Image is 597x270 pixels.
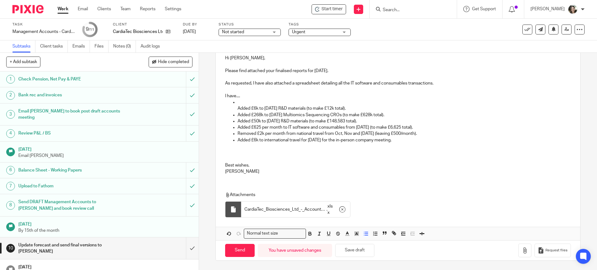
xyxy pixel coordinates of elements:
input: Send [225,244,255,257]
span: xlsx [327,203,335,216]
div: CardiaTec Biosciences Ltd - Management Accounts - CardiaTec - September [312,4,346,14]
label: Client [113,22,175,27]
h1: Email [PERSON_NAME] to book post draft accounts meeting [18,107,126,122]
span: Get Support [472,7,496,11]
a: Emails [72,40,90,53]
a: Notes (0) [113,40,136,53]
p: Added £6k to [DATE] R&D materials (to make £12k total). [238,99,571,112]
input: Search for option [280,230,302,237]
p: Added £268k to [DATE] Multiomics Sequencing CROs (to make £628k total). [238,112,571,118]
label: Due by [183,22,211,27]
span: Request files [545,248,567,253]
h1: Bank rec and invoices [18,90,126,100]
p: Added £6k to international travel for [DATE] for the in-person company meeting. [238,137,571,162]
h1: Upload to Fathom [18,181,126,191]
p: I have.... [225,93,571,99]
div: 4 [6,129,15,138]
h1: [DATE] [18,220,192,227]
p: Removed £2k per month from national travel from Oct, Nov and [DATE] (leaving £500/month). [238,130,571,137]
a: Clients [97,6,111,12]
p: Added £50k to [DATE] R&D materials (to make £148,583 total). [238,118,571,124]
img: barbara-raine-.jpg [568,4,578,14]
h1: Update forecast and send final versions to [PERSON_NAME] [18,240,126,256]
label: Tags [289,22,351,27]
button: Hide completed [149,57,192,67]
div: 9 [86,26,94,33]
p: Hi [PERSON_NAME], [225,55,571,61]
button: + Add subtask [6,57,40,67]
h1: Send DRAFT Management Accounts to [PERSON_NAME] and book review call [18,197,126,213]
span: Urgent [292,30,305,34]
p: [PERSON_NAME] [530,6,565,12]
span: CardiaTec_Biosciences_Ltd_-_Account_Transactions IT software and consumables [244,206,326,213]
a: Subtasks [12,40,35,53]
div: 2 [6,91,15,100]
a: Settings [165,6,181,12]
div: 7 [6,182,15,190]
h1: Check Pension, Net Pay & PAYE [18,75,126,84]
p: CardiaTec Biosciences Ltd [113,29,163,35]
label: Task [12,22,75,27]
p: Best wishes, [225,162,571,168]
h1: Balance Sheet - Working Papers [18,166,126,175]
a: Work [58,6,68,12]
h1: Review P&L / BS [18,129,126,138]
p: Please find attached your finalised reports for [DATE]. [225,68,571,74]
span: Hide completed [158,60,189,65]
a: Email [78,6,88,12]
a: Files [95,40,109,53]
p: Attachments [225,192,559,198]
button: Save draft [335,244,374,257]
div: 3 [6,110,15,119]
div: 10 [6,244,15,253]
button: Request files [535,244,571,258]
span: [DATE] [183,30,196,34]
span: Start timer [322,6,343,12]
div: Search for option [244,229,306,238]
span: Not started [222,30,244,34]
span: Normal text size [245,230,279,237]
img: Pixie [12,5,44,13]
small: /11 [89,28,94,31]
div: You have unsaved changes [258,244,332,257]
h1: [DATE] [18,145,192,153]
p: Added £625 per month to IT software and consumables from [DATE] (to make £6,625 total). [238,124,571,130]
div: . [241,202,350,217]
p: As requested, I have also attached a spreadsheet detailing all the IT software and consumables tr... [225,80,571,86]
div: 8 [6,201,15,210]
a: Team [120,6,131,12]
a: Reports [140,6,155,12]
input: Search [382,7,438,13]
div: 1 [6,75,15,84]
div: 6 [6,166,15,175]
a: Client tasks [40,40,68,53]
p: By 15th of the month [18,227,192,234]
div: Management Accounts - CardiaTec - September [12,29,75,35]
a: Audit logs [141,40,164,53]
label: Status [219,22,281,27]
p: Email [PERSON_NAME] [18,153,192,159]
p: [PERSON_NAME] [225,168,571,175]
